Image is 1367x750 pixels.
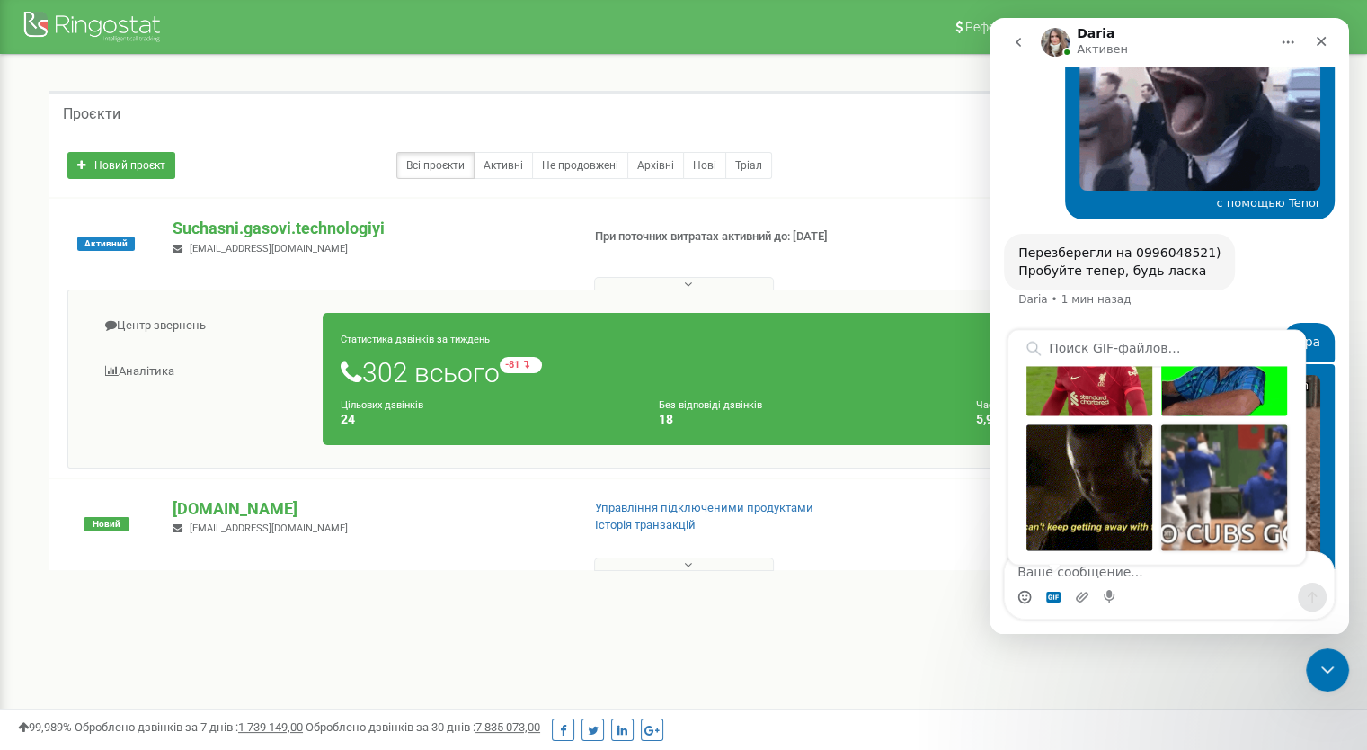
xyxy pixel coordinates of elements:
a: Історія транзакцій [595,518,696,531]
a: Центр звернень [82,304,324,348]
div: с помощью Tenor [226,173,331,191]
u: 7 835 073,00 [475,720,540,734]
span: Новий [84,517,129,531]
span: [EMAIL_ADDRESS][DOMAIN_NAME] [190,522,348,534]
div: Ура [307,316,331,334]
a: Тріал [725,152,772,179]
span: Оброблено дзвінків за 7 днів : [75,720,303,734]
small: Без відповіді дзвінків [659,399,762,411]
button: Средство выбора GIF-файла [57,572,71,586]
iframe: Intercom live chat [990,18,1349,634]
small: Частка пропущених дзвінків [976,399,1108,411]
textarea: Ваше сообщение... [15,534,344,565]
div: Пробуйте тепер, будь ласка [29,245,231,263]
a: Аналiтика [82,350,324,394]
a: Нові [683,152,726,179]
a: Новий проєкт [67,152,175,179]
a: Активні [474,152,533,179]
button: Start recording [114,572,129,586]
h5: Проєкти [63,106,120,122]
div: Сучасні говорит… [14,346,345,648]
button: Отправить сообщение… [308,565,337,594]
iframe: Intercom live chat [1306,648,1349,692]
div: Отправить gifОтправить gif [19,312,315,546]
span: Оброблено дзвінків за 30 днів : [306,720,540,734]
h4: 24 [341,413,632,426]
div: Daria говорит… [14,216,345,305]
small: -81 [500,357,542,373]
u: 1 739 149,00 [238,720,303,734]
a: Архівні [627,152,684,179]
span: 99,989% [18,720,72,734]
div: Ура [293,305,345,344]
p: [DOMAIN_NAME] [173,497,565,521]
h4: 5,96 % [976,413,1267,426]
small: Статистика дзвінків за тиждень [341,334,490,345]
button: Средство выбора эмодзи [28,572,42,586]
div: Сучасні говорит… [14,305,345,346]
div: Перезберегли на 0996048521)Пробуйте тепер, будь ласкаDaria • 1 мин назад [14,216,245,272]
button: Добавить вложение [85,572,100,586]
span: Активний [77,237,135,251]
a: Всі проєкти [396,152,475,179]
h1: 302 всього [341,357,1267,388]
p: Suchasni.gasovi.technologiyi [173,217,565,240]
a: Управління підключеними продуктами [595,501,813,514]
div: Перезберегли на 0996048521) [29,227,231,245]
a: Не продовжені [532,152,628,179]
p: При поточних витратах активний до: [DATE] [595,228,883,246]
span: Реферальна програма [965,20,1098,34]
span: [EMAIL_ADDRESS][DOMAIN_NAME] [190,243,348,254]
small: Цільових дзвінків [341,399,423,411]
div: Daria • 1 мин назад [29,276,142,287]
h4: 18 [659,413,950,426]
